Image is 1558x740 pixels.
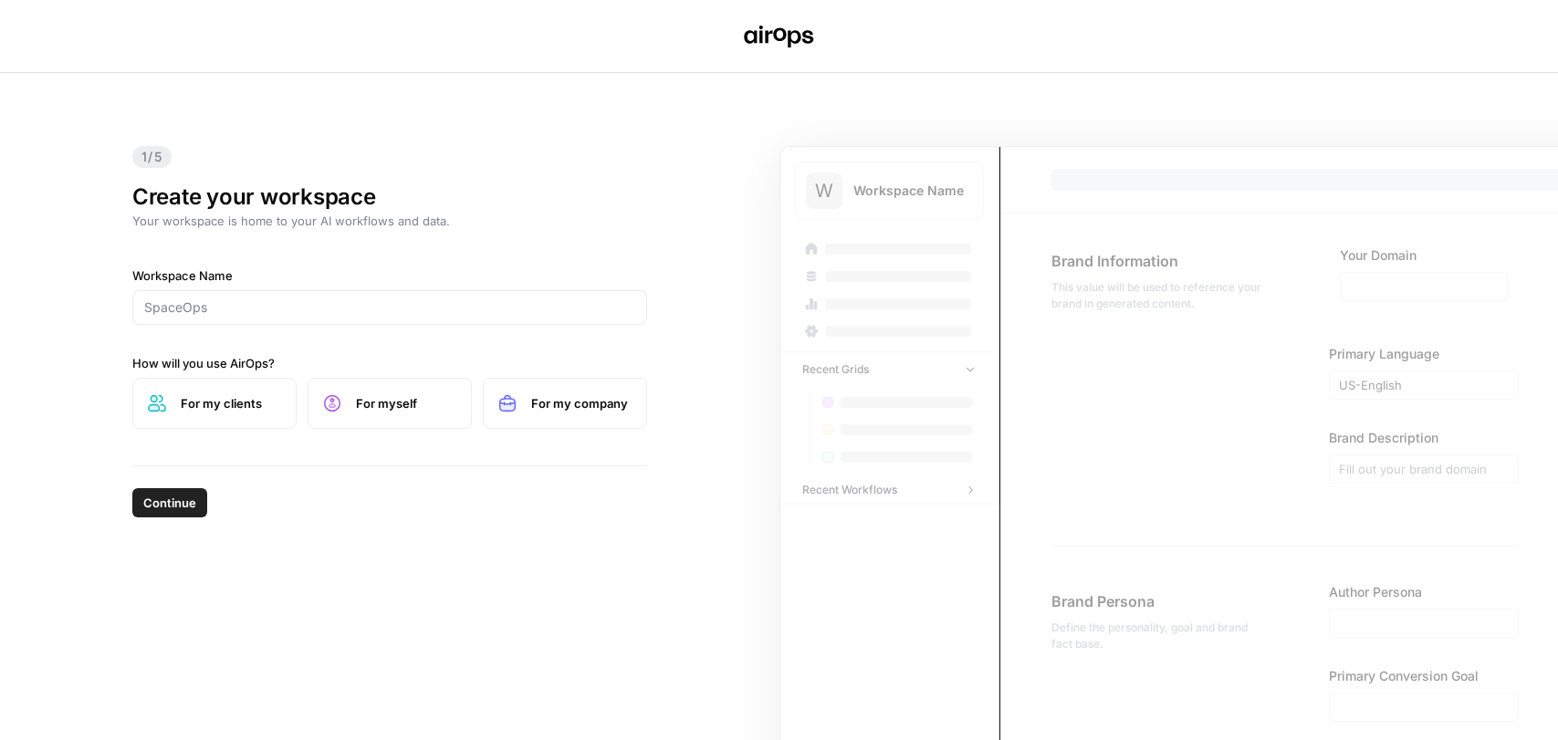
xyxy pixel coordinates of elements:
[132,488,207,517] button: Continue
[356,394,456,412] span: For myself
[144,298,635,317] input: SpaceOps
[531,394,632,412] span: For my company
[132,212,647,230] p: Your workspace is home to your AI workflows and data.
[815,178,833,203] span: W
[143,494,196,512] span: Continue
[132,354,647,372] label: How will you use AirOps?
[132,266,647,285] label: Workspace Name
[132,146,172,168] span: 1/5
[132,182,647,212] h1: Create your workspace
[181,394,281,412] span: For my clients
